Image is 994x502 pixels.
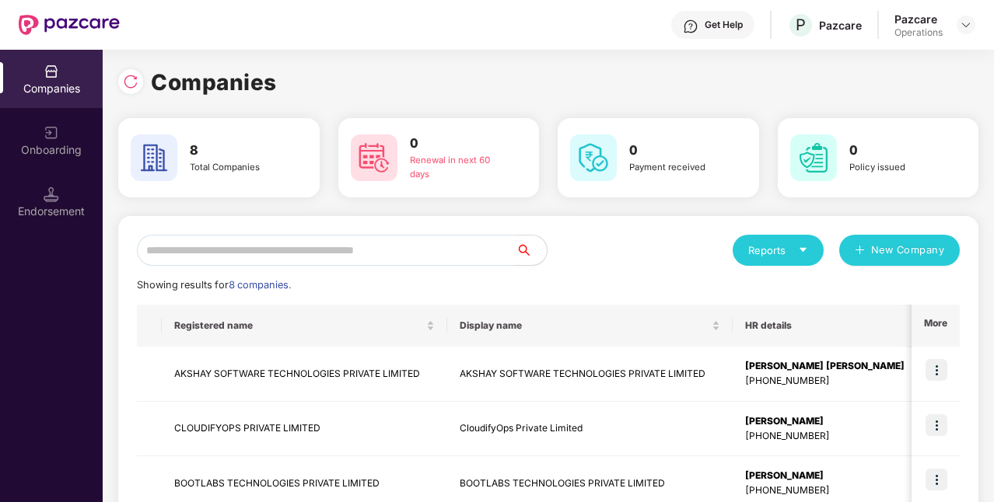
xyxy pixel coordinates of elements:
span: Display name [460,319,709,332]
img: svg+xml;base64,PHN2ZyB4bWxucz0iaHR0cDovL3d3dy53My5vcmcvMjAwMC9zdmciIHdpZHRoPSI2MCIgaGVpZ2h0PSI2MC... [131,134,177,181]
button: search [515,235,548,266]
img: svg+xml;base64,PHN2ZyB4bWxucz0iaHR0cDovL3d3dy53My5vcmcvMjAwMC9zdmciIHdpZHRoPSI2MCIgaGVpZ2h0PSI2MC... [351,134,397,181]
div: Pazcare [894,12,943,26]
div: Policy issued [849,161,947,175]
span: Showing results for [137,279,291,291]
h3: 8 [190,141,287,161]
img: svg+xml;base64,PHN2ZyB4bWxucz0iaHR0cDovL3d3dy53My5vcmcvMjAwMC9zdmciIHdpZHRoPSI2MCIgaGVpZ2h0PSI2MC... [790,134,837,181]
img: svg+xml;base64,PHN2ZyBpZD0iQ29tcGFuaWVzIiB4bWxucz0iaHR0cDovL3d3dy53My5vcmcvMjAwMC9zdmciIHdpZHRoPS... [44,64,59,79]
td: AKSHAY SOFTWARE TECHNOLOGIES PRIVATE LIMITED [447,347,733,402]
th: More [912,305,960,347]
div: [PERSON_NAME] [PERSON_NAME] [745,359,905,374]
div: Payment received [629,161,726,175]
h3: 0 [629,141,726,161]
img: icon [926,359,947,381]
div: [PHONE_NUMBER] [745,429,905,444]
img: svg+xml;base64,PHN2ZyB3aWR0aD0iMTQuNSIgaGVpZ2h0PSIxNC41IiB2aWV3Qm94PSIwIDAgMTYgMTYiIGZpbGw9Im5vbm... [44,187,59,202]
td: CloudifyOps Private Limited [447,402,733,457]
span: New Company [871,242,945,258]
th: Display name [447,305,733,347]
h3: 0 [410,134,507,154]
div: Reports [748,242,808,258]
img: svg+xml;base64,PHN2ZyB3aWR0aD0iMjAiIGhlaWdodD0iMjAiIHZpZXdCb3g9IjAgMCAyMCAyMCIgZmlsbD0ibm9uZSIgeG... [44,125,59,141]
div: [PERSON_NAME] [745,469,905,483]
img: svg+xml;base64,PHN2ZyBpZD0iSGVscC0zMngzMiIgeG1sbnM9Imh0dHA6Ly93d3cudzMub3JnLzIwMDAvc3ZnIiB3aWR0aD... [683,19,698,34]
th: HR details [733,305,917,347]
h1: Companies [151,65,277,99]
div: Get Help [705,19,743,31]
img: svg+xml;base64,PHN2ZyBpZD0iRHJvcGRvd24tMzJ4MzIiIHhtbG5zPSJodHRwOi8vd3d3LnczLm9yZy8yMDAwL3N2ZyIgd2... [960,19,972,31]
div: [PHONE_NUMBER] [745,374,905,389]
div: Operations [894,26,943,39]
img: svg+xml;base64,PHN2ZyB4bWxucz0iaHR0cDovL3d3dy53My5vcmcvMjAwMC9zdmciIHdpZHRoPSI2MCIgaGVpZ2h0PSI2MC... [570,134,617,181]
span: Registered name [174,319,423,332]
img: icon [926,414,947,436]
h3: 0 [849,141,947,161]
span: search [515,244,547,256]
div: [PHONE_NUMBER] [745,483,905,498]
span: plus [855,245,865,257]
div: Total Companies [190,161,287,175]
div: Pazcare [819,18,862,33]
img: svg+xml;base64,PHN2ZyBpZD0iUmVsb2FkLTMyeDMyIiB4bWxucz0iaHR0cDovL3d3dy53My5vcmcvMjAwMC9zdmciIHdpZH... [123,74,138,89]
th: Registered name [162,305,447,347]
td: AKSHAY SOFTWARE TECHNOLOGIES PRIVATE LIMITED [162,347,447,402]
img: New Pazcare Logo [19,15,120,35]
span: P [796,16,806,34]
span: 8 companies. [229,279,291,291]
div: [PERSON_NAME] [745,414,905,429]
button: plusNew Company [839,235,960,266]
span: caret-down [798,245,808,255]
div: Renewal in next 60 days [410,154,507,182]
img: icon [926,469,947,490]
td: CLOUDIFYOPS PRIVATE LIMITED [162,402,447,457]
